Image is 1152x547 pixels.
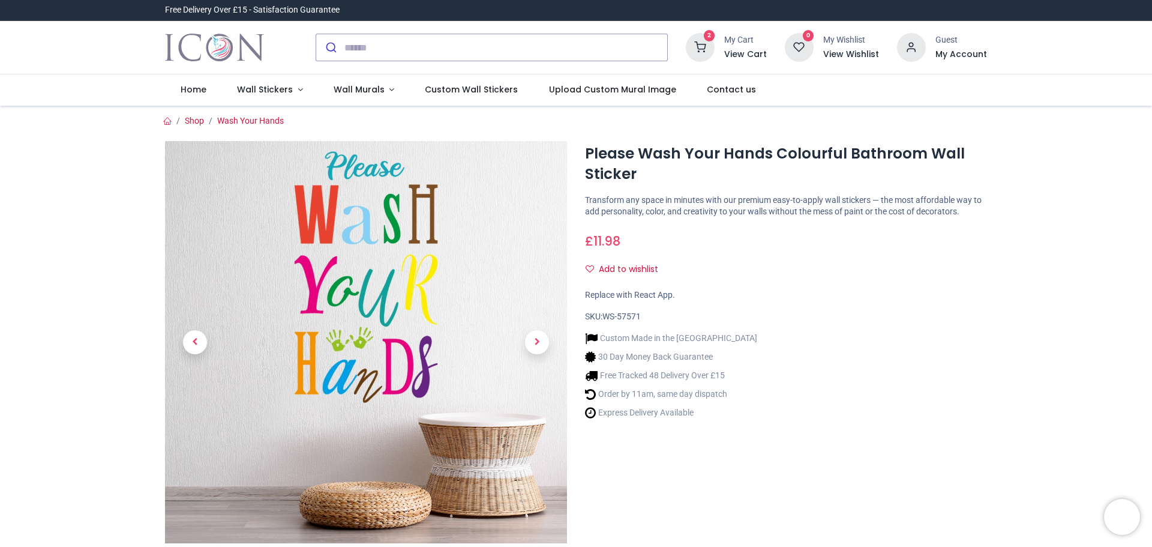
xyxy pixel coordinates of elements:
a: 0 [785,42,814,52]
li: Free Tracked 48 Delivery Over £15 [585,369,757,382]
a: Logo of Icon Wall Stickers [165,31,264,64]
span: Next [525,330,549,354]
div: SKU: [585,311,987,323]
iframe: Customer reviews powered by Trustpilot [735,4,987,16]
a: Wall Murals [318,74,410,106]
span: 11.98 [593,232,620,250]
span: £ [585,232,620,250]
iframe: Brevo live chat [1104,499,1140,535]
i: Add to wishlist [586,265,594,273]
img: Icon Wall Stickers [165,31,264,64]
span: Custom Wall Stickers [425,83,518,95]
button: Submit [316,34,344,61]
li: 30 Day Money Back Guarantee [585,351,757,363]
div: My Wishlist [823,34,879,46]
div: Guest [935,34,987,46]
span: Previous [183,330,207,354]
li: Custom Made in the [GEOGRAPHIC_DATA] [585,332,757,345]
sup: 2 [704,30,715,41]
a: Wash Your Hands [217,116,284,125]
span: Home [181,83,206,95]
img: Please Wash Your Hands Colourful Bathroom Wall Sticker [165,141,567,543]
a: Previous [165,202,225,483]
a: View Cart [724,49,767,61]
a: View Wishlist [823,49,879,61]
span: Wall Stickers [237,83,293,95]
a: Next [507,202,567,483]
div: Free Delivery Over £15 - Satisfaction Guarantee [165,4,340,16]
span: Contact us [707,83,756,95]
a: My Account [935,49,987,61]
li: Express Delivery Available [585,406,757,419]
span: Wall Murals [334,83,385,95]
span: WS-57571 [602,312,641,321]
sup: 0 [803,30,814,41]
p: Transform any space in minutes with our premium easy-to-apply wall stickers — the most affordable... [585,195,987,218]
button: Add to wishlistAdd to wishlist [585,259,668,280]
a: Shop [185,116,204,125]
div: Replace with React App. [585,289,987,301]
span: Upload Custom Mural Image [549,83,676,95]
div: My Cart [724,34,767,46]
a: Wall Stickers [221,74,318,106]
a: 2 [686,42,715,52]
h1: Please Wash Your Hands Colourful Bathroom Wall Sticker [585,144,987,185]
li: Order by 11am, same day dispatch [585,388,757,400]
